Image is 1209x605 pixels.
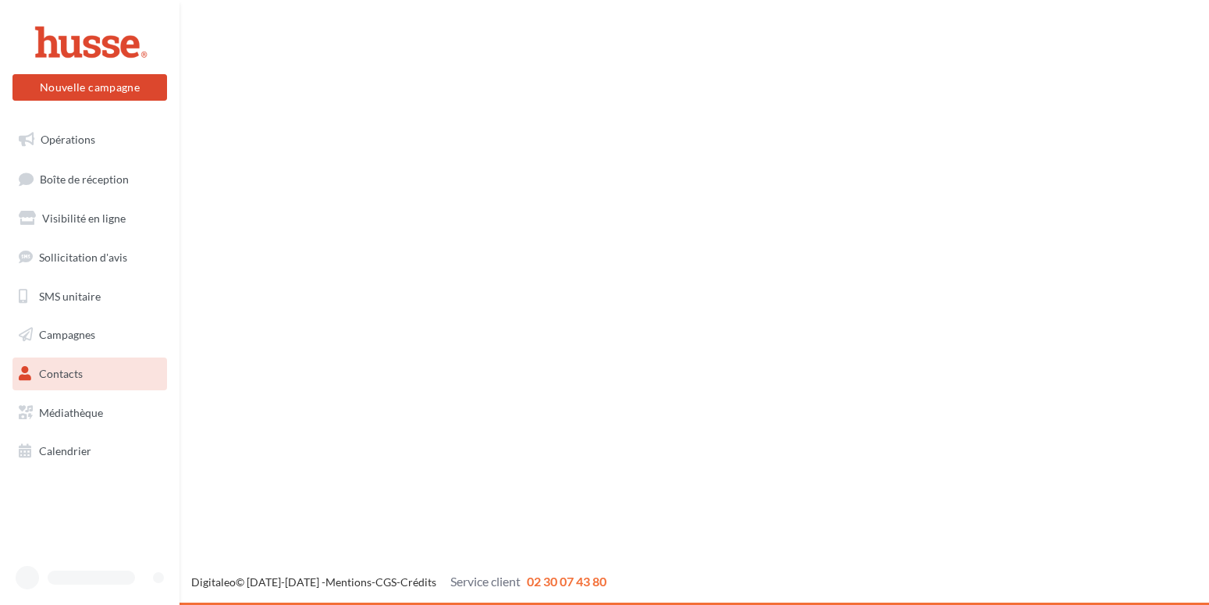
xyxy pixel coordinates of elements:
span: Opérations [41,133,95,146]
a: Calendrier [9,435,170,468]
a: Boîte de réception [9,162,170,196]
span: Visibilité en ligne [42,212,126,225]
a: Visibilité en ligne [9,202,170,235]
span: Boîte de réception [40,172,129,185]
a: Opérations [9,123,170,156]
span: Sollicitation d'avis [39,251,127,264]
a: Mentions [325,575,372,589]
span: Campagnes [39,328,95,341]
a: Médiathèque [9,397,170,429]
a: CGS [375,575,396,589]
a: SMS unitaire [9,280,170,313]
span: © [DATE]-[DATE] - - - [191,575,606,589]
a: Contacts [9,358,170,390]
a: Sollicitation d'avis [9,241,170,274]
a: Campagnes [9,319,170,351]
button: Nouvelle campagne [12,74,167,101]
span: SMS unitaire [39,289,101,302]
a: Crédits [400,575,436,589]
span: Service client [450,574,521,589]
span: Médiathèque [39,406,103,419]
span: Calendrier [39,444,91,457]
span: Contacts [39,367,83,380]
a: Digitaleo [191,575,236,589]
span: 02 30 07 43 80 [527,574,606,589]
